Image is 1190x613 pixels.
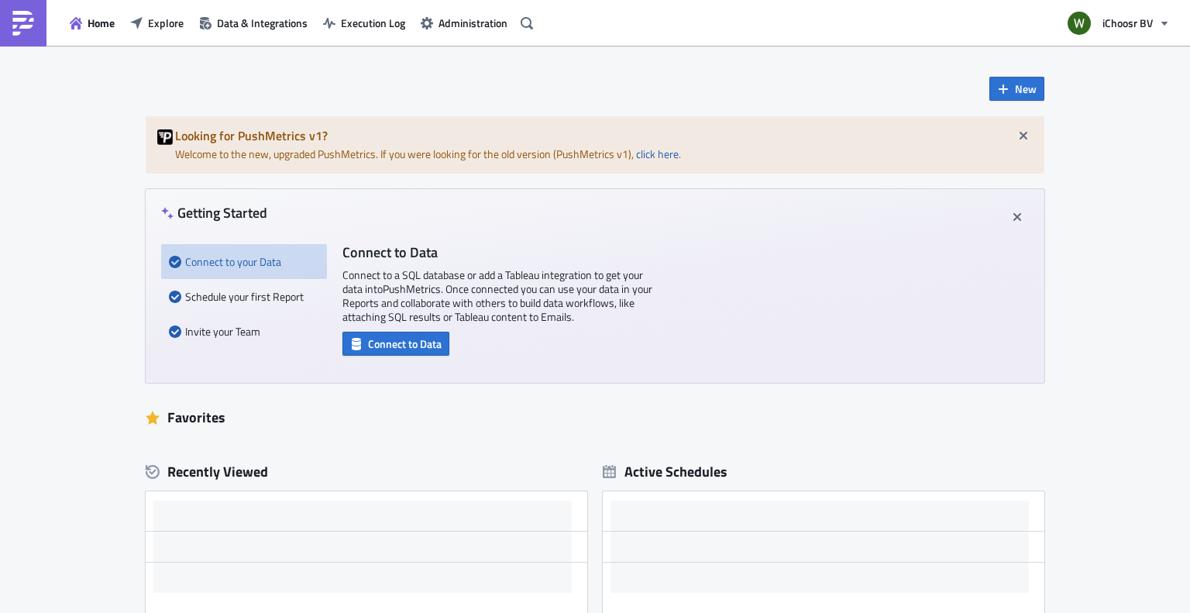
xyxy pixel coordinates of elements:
[413,11,515,35] button: Administration
[88,15,115,31] span: Home
[191,11,315,35] button: Data & Integrations
[146,116,1044,174] div: Welcome to the new, upgraded PushMetrics. If you were looking for the old version (PushMetrics v1...
[122,11,191,35] button: Explore
[169,279,319,314] div: Schedule your first Report
[603,463,727,480] div: Active Schedules
[1058,6,1178,40] button: iChoosr BV
[342,268,652,324] p: Connect to a SQL database or add a Tableau integration to get your data into PushMetrics . Once c...
[342,244,652,260] h4: Connect to Data
[341,15,405,31] span: Execution Log
[636,146,679,162] a: click here
[146,460,587,484] div: Recently Viewed
[161,205,267,221] h4: Getting Started
[146,406,1044,429] div: Favorites
[217,15,308,31] span: Data & Integrations
[439,15,507,31] span: Administration
[1102,15,1153,31] span: iChoosr BV
[62,11,122,35] button: Home
[148,15,184,31] span: Explore
[11,11,36,36] img: PushMetrics
[342,334,449,350] a: Connect to Data
[1066,10,1092,36] img: Avatar
[368,336,442,352] span: Connect to Data
[315,11,413,35] button: Execution Log
[175,129,1033,142] h5: Looking for PushMetrics v1?
[169,314,319,349] div: Invite your Team
[169,244,319,279] div: Connect to your Data
[1015,81,1037,97] span: New
[342,332,449,356] button: Connect to Data
[989,77,1044,101] button: New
